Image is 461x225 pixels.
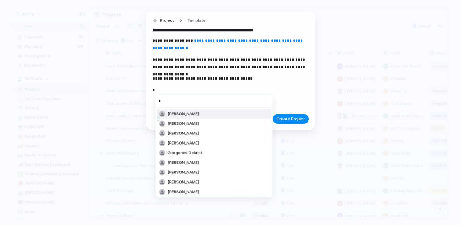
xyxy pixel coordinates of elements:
span: [PERSON_NAME] [168,170,199,176]
span: [PERSON_NAME] [168,130,199,137]
span: Giórgenes Gelatti [168,150,202,156]
span: [PERSON_NAME] [168,121,199,127]
span: [PERSON_NAME] [168,111,199,117]
span: [PERSON_NAME] [168,160,199,166]
span: [PERSON_NAME] [168,179,199,185]
span: [PERSON_NAME] [168,189,199,195]
span: [PERSON_NAME] [168,140,199,146]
